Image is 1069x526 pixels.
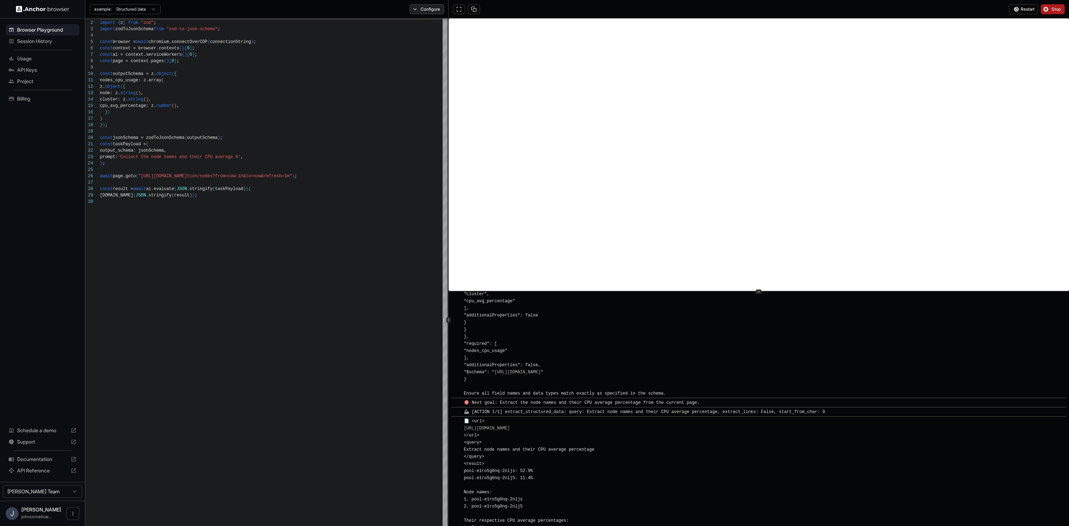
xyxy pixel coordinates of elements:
span: "[URL][DOMAIN_NAME] [138,174,187,179]
div: 15 [85,103,93,109]
span: ) [138,91,141,96]
button: Copy session ID [468,4,480,14]
span: ( [182,52,184,57]
span: output_schema: jsonSchema, [100,148,166,153]
span: chromium.connectOverCDP [149,39,208,44]
div: 4 [85,32,93,39]
span: [ [185,46,187,51]
span: { [118,20,120,25]
span: ; [248,186,251,191]
span: Restart [1021,6,1035,12]
span: string [121,91,136,96]
div: 7 [85,51,93,58]
span: const [100,186,113,191]
span: Project [17,78,76,85]
span: const [100,135,113,140]
span: const [100,39,113,44]
span: ( [172,103,174,108]
span: ; [194,193,197,198]
span: ( [164,59,166,64]
span: browser = [113,39,136,44]
span: nodes_cpu_usage: z.array [100,78,161,83]
span: ; [194,52,197,57]
span: ; [105,123,107,128]
div: 2 [85,20,93,26]
span: taskPayload = [113,142,146,147]
span: Billing [17,95,76,102]
div: Schedule a demo [6,425,79,436]
span: tion/nodes?from=now-1h&to=now&refresh=1m" [187,174,292,179]
span: Stop [1052,6,1062,12]
span: ( [174,186,177,191]
span: , [141,91,143,96]
div: 5 [85,39,93,45]
span: API Keys [17,66,76,74]
span: z [121,20,123,25]
span: { [174,71,177,76]
span: from [128,20,138,25]
span: const [100,52,113,57]
span: await [136,39,149,44]
span: ai = context.serviceWorkers [113,52,182,57]
div: 18 [85,122,93,128]
span: 0 [187,46,189,51]
span: 🦾 [ACTION 1/1] extract_structured_data: query: Extract node names and their CPU average percentag... [464,410,825,414]
div: 28 [85,186,93,192]
div: 20 [85,135,93,141]
div: 11 [85,77,93,83]
span: ) [218,135,220,140]
span: import [100,20,115,25]
button: Restart [1009,4,1038,14]
span: node: z. [100,91,121,96]
span: ( [136,91,138,96]
img: Anchor Logo [16,6,69,12]
span: outputSchema = z. [113,71,156,76]
span: page.goto [113,174,136,179]
span: [ [187,52,189,57]
div: 24 [85,160,93,167]
span: Support [17,438,68,445]
div: 21 [85,141,93,147]
div: 29 [85,192,93,199]
span: zodToJsonSchema [115,27,154,32]
span: ; [192,46,194,51]
span: ) [292,174,294,179]
span: "zod" [141,20,154,25]
div: 27 [85,179,93,186]
span: Browser Playground [17,26,76,33]
div: Billing [6,93,79,104]
span: ​ [455,418,459,425]
span: ) [146,97,149,102]
span: ( [143,97,146,102]
span: ( [207,39,210,44]
span: ) [108,110,110,115]
div: Project [6,76,79,87]
span: import [100,27,115,32]
button: Open in full screen [453,4,465,14]
span: result [174,193,189,198]
span: ( [213,186,215,191]
span: taskPayload [215,186,243,191]
span: 0 [172,59,174,64]
span: ] [174,59,177,64]
span: ) [189,193,192,198]
div: 16 [85,109,93,115]
span: ( [172,71,174,76]
span: [DOMAIN_NAME] [100,193,133,198]
div: API Reference [6,465,79,476]
span: cpu_avg_percentage: z. [100,103,156,108]
div: 13 [85,90,93,96]
span: ; [253,39,256,44]
span: page = context.pages [113,59,164,64]
div: 14 [85,96,93,103]
button: Configure [410,4,444,14]
span: ( [179,46,182,51]
span: result = [113,186,133,191]
span: ; [218,27,220,32]
div: Support [6,436,79,448]
span: ai.evaluate [146,186,174,191]
span: 0 [189,52,192,57]
span: ] [192,52,194,57]
span: ) [102,123,105,128]
span: { [146,142,149,147]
